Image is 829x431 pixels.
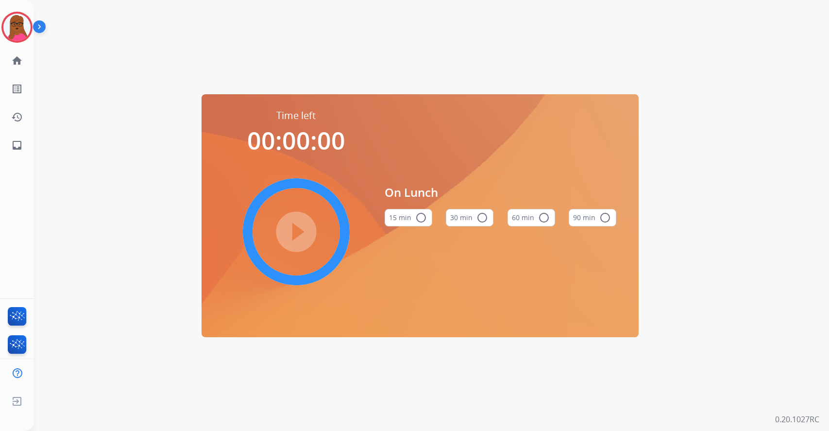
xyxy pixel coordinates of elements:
mat-icon: list_alt [11,83,23,95]
button: 90 min [569,209,616,226]
mat-icon: radio_button_unchecked [599,212,611,224]
button: 60 min [508,209,555,226]
mat-icon: inbox [11,139,23,151]
span: 00:00:00 [247,124,345,157]
mat-icon: radio_button_unchecked [538,212,550,224]
span: On Lunch [385,184,617,201]
img: avatar [3,14,31,41]
mat-icon: history [11,111,23,123]
button: 30 min [446,209,493,226]
mat-icon: radio_button_unchecked [476,212,488,224]
span: Time left [276,109,316,122]
button: 15 min [385,209,432,226]
mat-icon: home [11,55,23,67]
p: 0.20.1027RC [775,414,819,425]
mat-icon: radio_button_unchecked [415,212,427,224]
